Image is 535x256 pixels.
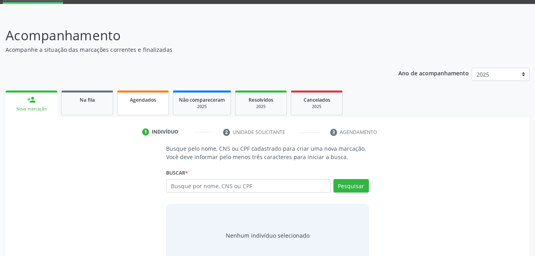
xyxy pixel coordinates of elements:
[179,104,225,110] div: 2025
[333,179,369,193] button: Pesquisar
[80,96,95,103] span: Na fila
[249,96,273,103] span: Resolvidos
[27,95,36,104] div: person_add
[6,26,372,45] p: Acompanhamento
[398,68,469,78] p: Ano de acompanhamento
[304,96,330,103] span: Cancelados
[166,179,330,193] input: Busque por nome, CNS ou CPF
[166,144,368,161] p: Busque pelo nome, CNS ou CPF cadastrado para criar uma nova marcação. Você deve informar pelo men...
[152,128,178,136] div: Indivíduo
[6,45,372,54] p: Acompanhe a situação das marcações correntes e finalizadas
[166,167,188,179] label: Buscar
[142,128,149,136] div: 1
[241,104,281,110] div: 2025
[130,96,156,103] span: Agendados
[297,104,337,110] div: 2025
[179,96,225,103] span: Não compareceram
[226,231,310,240] div: Nenhum indivíduo selecionado
[11,106,52,112] div: Nova marcação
